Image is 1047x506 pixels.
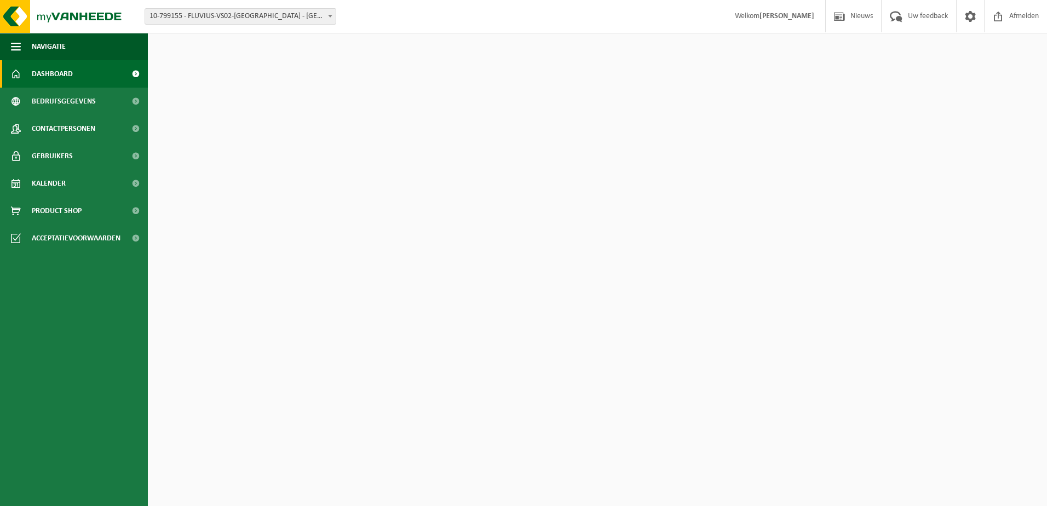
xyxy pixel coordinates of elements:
[145,8,336,25] span: 10-799155 - FLUVIUS-VS02-TORHOUT - TORHOUT
[32,33,66,60] span: Navigatie
[32,88,96,115] span: Bedrijfsgegevens
[32,60,73,88] span: Dashboard
[32,170,66,197] span: Kalender
[32,115,95,142] span: Contactpersonen
[32,225,120,252] span: Acceptatievoorwaarden
[32,142,73,170] span: Gebruikers
[145,9,336,24] span: 10-799155 - FLUVIUS-VS02-TORHOUT - TORHOUT
[760,12,814,20] strong: [PERSON_NAME]
[32,197,82,225] span: Product Shop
